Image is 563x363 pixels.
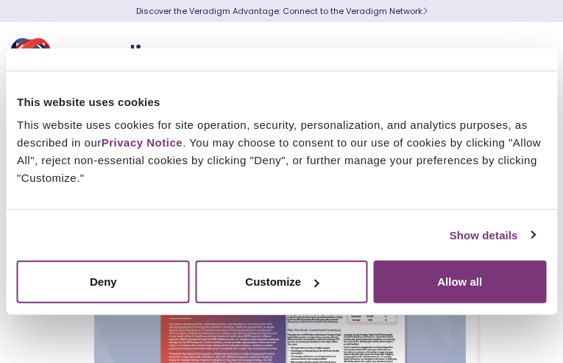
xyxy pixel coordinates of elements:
[450,226,535,244] a: Show details
[373,261,546,303] button: Allow all
[17,261,190,303] button: Deny
[11,33,188,82] img: Veradigm logo
[17,116,546,187] div: This website uses cookies for site operation, security, personalization, and analytics purposes, ...
[195,261,368,303] button: Customize
[102,136,183,149] a: Privacy Notice
[519,38,541,77] button: Toggle Navigation Menu
[17,93,546,110] div: This website uses cookies
[136,5,428,17] a: Discover the Veradigm Advantage: Connect to the Veradigm NetworkLearn More
[422,5,428,17] span: Learn More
